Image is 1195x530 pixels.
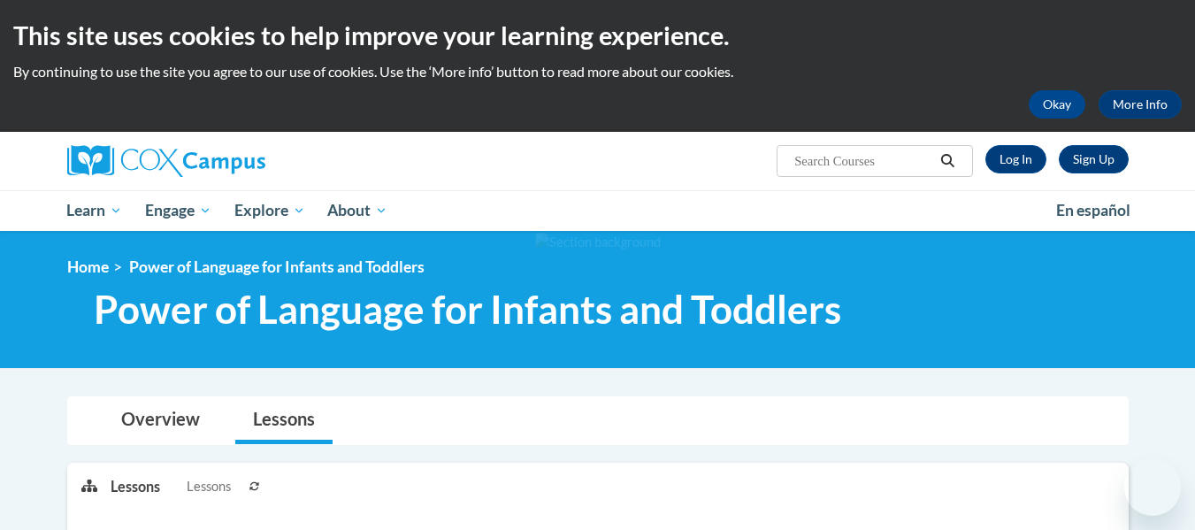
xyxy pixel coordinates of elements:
[1056,201,1130,219] span: En español
[793,150,934,172] input: Search Courses
[1045,192,1142,229] a: En español
[13,62,1182,81] p: By continuing to use the site you agree to our use of cookies. Use the ‘More info’ button to read...
[66,200,122,221] span: Learn
[535,233,661,252] img: Section background
[316,190,399,231] a: About
[13,18,1182,53] h2: This site uses cookies to help improve your learning experience.
[234,200,305,221] span: Explore
[67,145,403,177] a: Cox Campus
[134,190,223,231] a: Engage
[111,477,160,496] p: Lessons
[67,257,109,276] a: Home
[187,477,231,496] span: Lessons
[41,190,1155,231] div: Main menu
[1099,90,1182,119] a: More Info
[985,145,1046,173] a: Log In
[103,397,218,444] a: Overview
[934,150,961,172] button: Search
[1124,459,1181,516] iframe: Button to launch messaging window
[223,190,317,231] a: Explore
[94,286,841,333] span: Power of Language for Infants and Toddlers
[67,145,265,177] img: Cox Campus
[1059,145,1129,173] a: Register
[1029,90,1085,119] button: Okay
[235,397,333,444] a: Lessons
[145,200,211,221] span: Engage
[129,257,425,276] span: Power of Language for Infants and Toddlers
[56,190,134,231] a: Learn
[327,200,387,221] span: About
